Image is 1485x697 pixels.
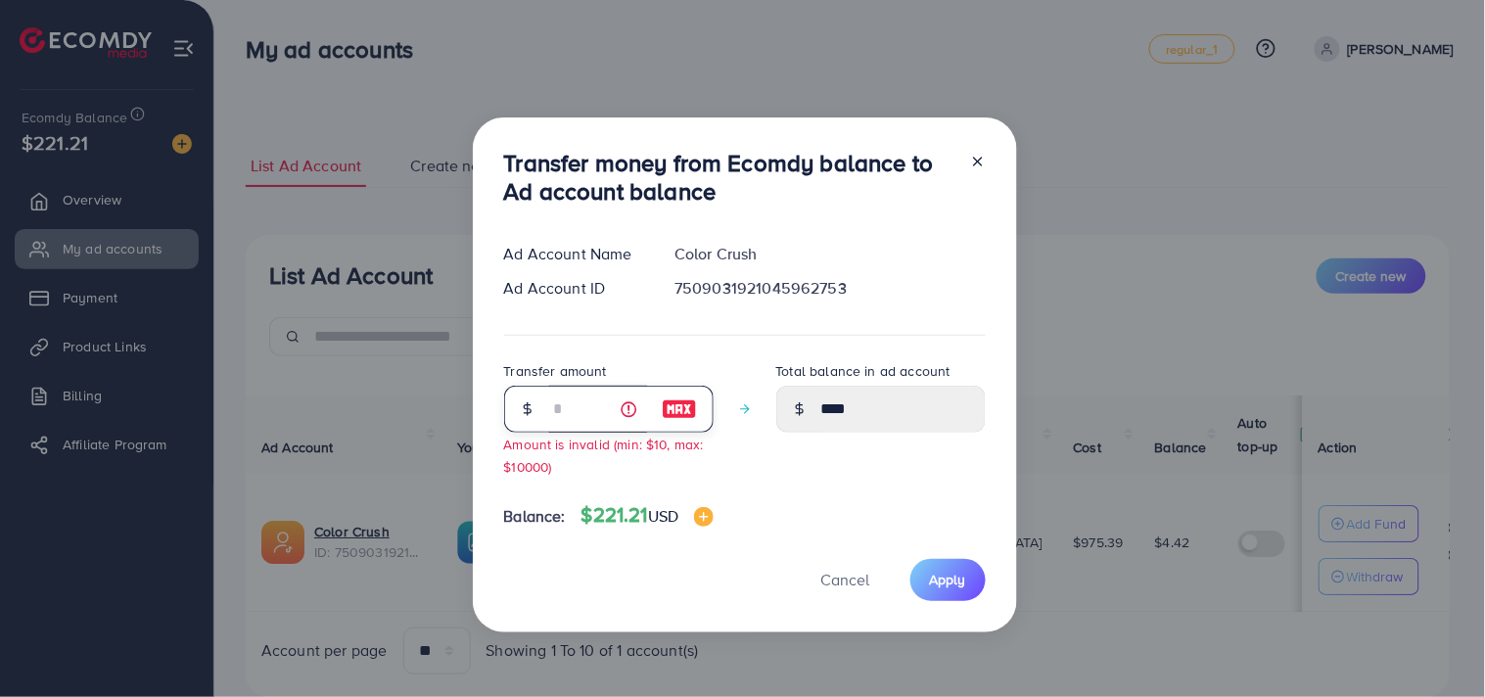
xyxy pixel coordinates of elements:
div: Color Crush [659,243,1000,265]
h4: $221.21 [581,503,715,528]
label: Transfer amount [504,361,607,381]
button: Cancel [797,559,895,601]
div: Ad Account Name [488,243,660,265]
span: Cancel [821,569,870,590]
div: 7509031921045962753 [659,277,1000,300]
label: Total balance in ad account [776,361,951,381]
button: Apply [910,559,986,601]
span: USD [648,505,678,527]
span: Apply [930,570,966,589]
span: Balance: [504,505,566,528]
small: Amount is invalid (min: $10, max: $10000) [504,435,704,476]
iframe: Chat [1402,609,1470,682]
h3: Transfer money from Ecomdy balance to Ad account balance [504,149,954,206]
img: image [662,397,697,421]
div: Ad Account ID [488,277,660,300]
img: image [694,507,714,527]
